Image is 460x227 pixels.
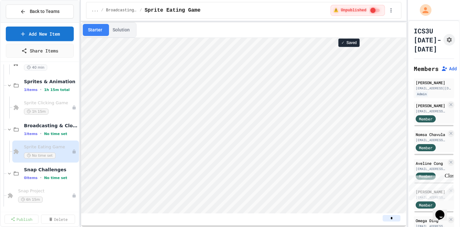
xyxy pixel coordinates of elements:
[24,144,72,150] span: Sprite Eating Game
[24,176,38,180] span: 0 items
[6,44,74,58] a: Share Items
[44,176,67,180] span: No time set
[416,166,446,171] div: [EMAIL_ADDRESS][DOMAIN_NAME]
[24,79,78,85] span: Sprites & Animation
[30,8,60,15] span: Back to Teams
[444,34,455,46] button: Assignment Settings
[416,160,446,166] div: Aveline Cong
[92,8,99,13] span: ...
[24,64,47,71] span: 40 min
[24,167,78,173] span: Snap Challenges
[414,64,439,73] h2: Members
[24,108,49,115] span: 1h 15m
[416,138,446,142] div: [EMAIL_ADDRESS][DOMAIN_NAME]
[41,215,75,224] a: Delete
[416,218,446,223] div: Omega Ding
[24,88,38,92] span: 1 items
[18,188,72,194] span: Snap Project
[24,123,78,129] span: Broadcasting & Cloning
[441,65,457,72] button: Add
[419,116,433,122] span: Member
[24,153,56,159] span: No time set
[81,38,406,213] iframe: Snap! Programming Environment
[5,215,38,224] a: Publish
[40,131,41,136] span: •
[416,80,452,85] div: [PERSON_NAME]
[413,3,433,17] div: My Account
[346,40,357,45] span: Saved
[44,88,70,92] span: 1h 15m total
[106,8,137,13] span: Broadcasting & Cloning
[416,131,446,137] div: Nomsa Chavula
[145,6,201,14] span: Sprite Eating Game
[416,109,446,114] div: [EMAIL_ADDRESS][DOMAIN_NAME]
[6,5,74,18] button: Back to Teams
[414,26,441,53] h1: ICS3U [DATE]-[DATE]
[416,103,446,108] div: [PERSON_NAME]
[3,3,45,41] div: Chat with us now!Close
[433,201,454,221] iframe: chat widget
[101,8,104,13] span: /
[140,8,142,13] span: /
[18,197,43,203] span: 6h 15m
[72,105,76,110] div: Unpublished
[40,175,41,180] span: •
[419,202,433,208] span: Member
[40,87,41,92] span: •
[44,132,67,136] span: No time set
[24,100,72,106] span: Sprite Clicking Game
[416,86,452,91] div: [EMAIL_ADDRESS][DOMAIN_NAME]
[333,8,367,13] span: ⚠️ Unpublished
[406,173,454,200] iframe: chat widget
[72,193,76,198] div: Unpublished
[341,40,345,45] span: ✓
[83,24,107,36] button: Starter
[24,132,38,136] span: 1 items
[416,91,428,97] div: Admin
[6,27,74,41] a: Add New Item
[72,149,76,154] div: Unpublished
[330,5,386,16] div: ⚠️ Students cannot see this content! Click the toggle to publish it and make it visible to your c...
[107,24,135,36] button: Solution
[419,145,433,151] span: Member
